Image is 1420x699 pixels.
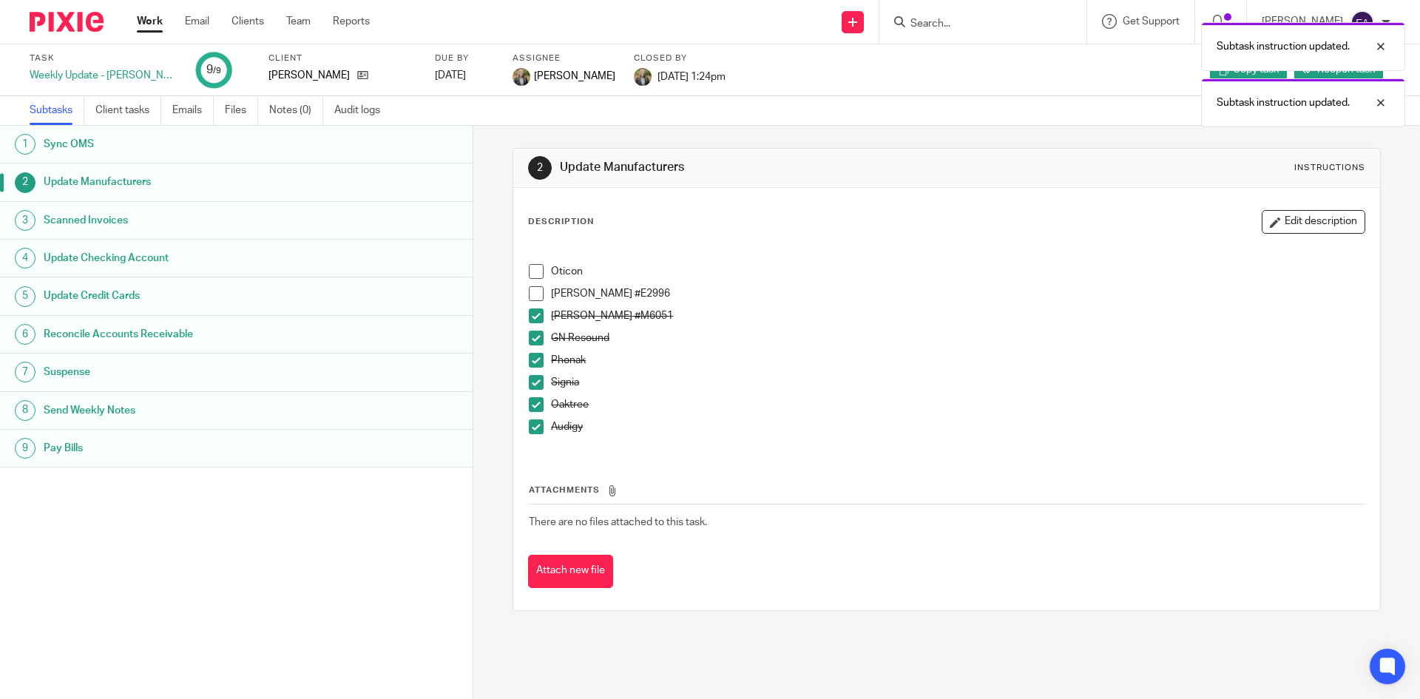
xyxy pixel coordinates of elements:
h1: Reconcile Accounts Receivable [44,323,320,345]
div: 5 [15,286,35,307]
div: 2 [528,156,552,180]
small: /9 [213,67,221,75]
p: [PERSON_NAME] #E2996 [551,286,1364,301]
div: [DATE] [435,68,494,83]
p: Description [528,216,594,228]
a: Client tasks [95,96,161,125]
a: Audit logs [334,96,391,125]
img: image.jpg [513,68,530,86]
p: Phonak [551,353,1364,368]
button: Edit description [1262,210,1365,234]
label: Client [268,53,416,64]
h1: Sync OMS [44,133,320,155]
h1: Update Credit Cards [44,285,320,307]
div: 7 [15,362,35,382]
div: 9 [206,61,221,78]
div: 3 [15,210,35,231]
label: Closed by [634,53,726,64]
h1: Update Manufacturers [44,171,320,193]
p: Subtask instruction updated. [1217,95,1350,110]
span: [DATE] 1:24pm [657,71,726,81]
a: Clients [231,14,264,29]
a: Email [185,14,209,29]
div: 4 [15,248,35,269]
div: 2 [15,172,35,193]
p: GN Resound [551,331,1364,345]
a: Team [286,14,311,29]
div: 9 [15,438,35,459]
span: Attachments [529,486,600,494]
div: 6 [15,324,35,345]
p: Oaktree [551,397,1364,412]
h1: Update Checking Account [44,247,320,269]
p: [PERSON_NAME] [268,68,350,83]
img: Pixie [30,12,104,32]
p: [PERSON_NAME] #M6051 [551,308,1364,323]
a: Subtasks [30,96,84,125]
label: Task [30,53,177,64]
div: Weekly Update - [PERSON_NAME] [30,68,177,83]
img: image.jpg [634,68,652,86]
h1: Send Weekly Notes [44,399,320,422]
div: 1 [15,134,35,155]
div: 8 [15,400,35,421]
span: There are no files attached to this task. [529,517,707,527]
button: Attach new file [528,555,613,588]
div: Instructions [1294,162,1365,174]
span: [PERSON_NAME] [534,69,615,84]
h1: Suspense [44,361,320,383]
img: svg%3E [1350,10,1374,34]
label: Assignee [513,53,615,64]
label: Due by [435,53,494,64]
a: Work [137,14,163,29]
a: Reports [333,14,370,29]
a: Emails [172,96,214,125]
h1: Scanned Invoices [44,209,320,232]
a: Notes (0) [269,96,323,125]
p: Audigy [551,419,1364,434]
p: Oticon [551,264,1364,279]
h1: Pay Bills [44,437,320,459]
a: Files [225,96,258,125]
h1: Update Manufacturers [560,160,978,175]
p: Signia [551,375,1364,390]
p: Subtask instruction updated. [1217,39,1350,54]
